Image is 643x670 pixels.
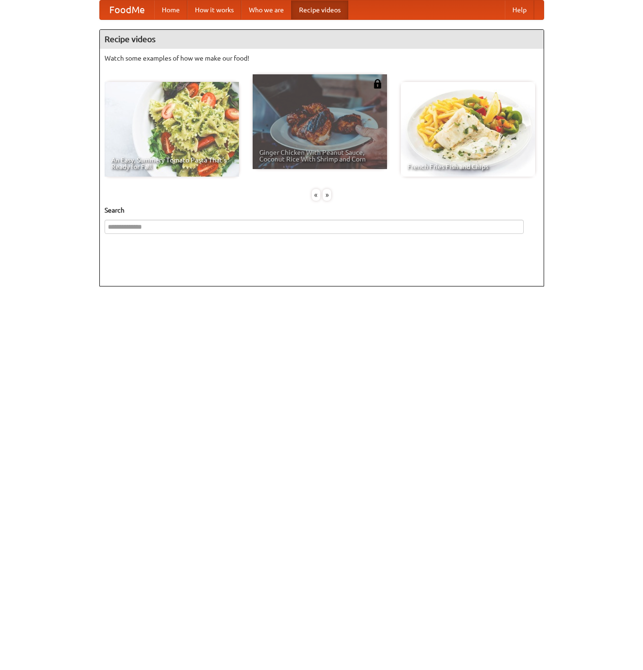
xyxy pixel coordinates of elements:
p: Watch some examples of how we make our food! [105,54,539,63]
a: FoodMe [100,0,154,19]
a: French Fries Fish and Chips [401,82,535,177]
a: Who we are [241,0,291,19]
a: An Easy, Summery Tomato Pasta That's Ready for Fall [105,82,239,177]
a: Help [505,0,534,19]
span: French Fries Fish and Chips [407,163,528,170]
h5: Search [105,205,539,215]
h4: Recipe videos [100,30,544,49]
div: » [323,189,331,201]
a: Recipe videos [291,0,348,19]
a: How it works [187,0,241,19]
a: Home [154,0,187,19]
div: « [312,189,320,201]
img: 483408.png [373,79,382,89]
span: An Easy, Summery Tomato Pasta That's Ready for Fall [111,157,232,170]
